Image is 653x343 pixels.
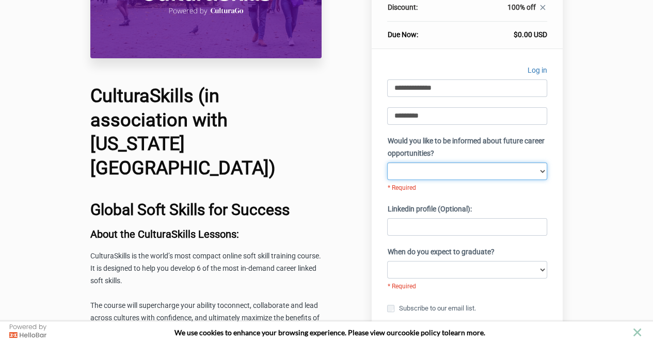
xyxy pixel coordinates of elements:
th: Due Now: [387,22,454,40]
span: connect, collaborate and lead across cultures with confidence, and ultimately maximize the benefi... [90,301,320,334]
th: Discount: [387,2,454,22]
i: close [538,3,547,12]
b: Global Soft Skills for Success [90,201,290,219]
span: learn more. [449,328,485,337]
a: Log in [528,64,547,79]
li: * Required [387,281,547,292]
h3: About the CulturaSkills Lessons: [90,228,322,240]
label: When do you expect to graduate? [387,246,494,258]
li: * Required [387,183,547,193]
a: close [536,3,547,14]
span: CulturaSkills is the world’s most compact online soft skill training course. It is designed to he... [90,252,321,285]
span: 100% off [507,3,536,11]
strong: to [442,328,449,337]
button: close [631,326,644,339]
span: We use cookies to enhance your browsing experience. Please view our [174,328,398,337]
input: Subscribe to our email list. [387,305,394,312]
a: cookie policy [398,328,440,337]
span: The course will supercharge your ability to [90,301,224,309]
label: Would you like to be informed about future career opportunities? [387,135,547,160]
span: $0.00 USD [514,30,547,39]
label: Linkedin profile (Optional): [387,203,471,216]
h1: CulturaSkills (in association with [US_STATE][GEOGRAPHIC_DATA]) [90,84,322,181]
label: Subscribe to our email list. [387,303,475,314]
